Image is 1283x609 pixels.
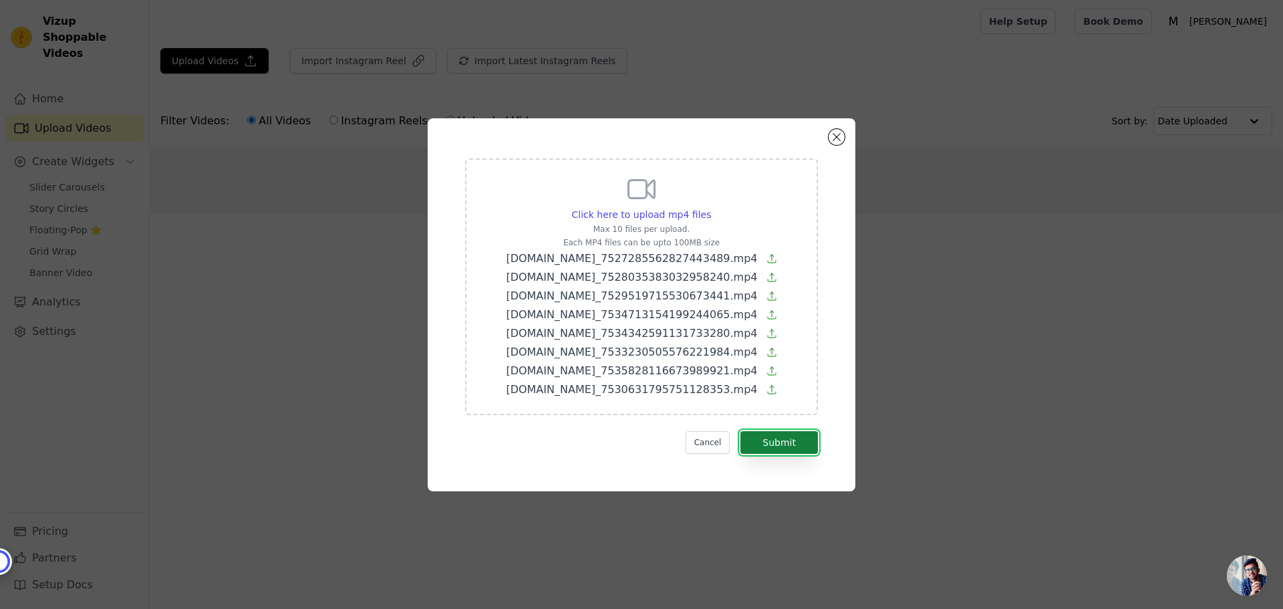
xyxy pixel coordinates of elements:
span: [DOMAIN_NAME]_7530631795751128353.mp4 [506,383,757,396]
button: Cancel [686,431,730,454]
span: [DOMAIN_NAME]_7533230505576221984.mp4 [506,346,757,358]
span: [DOMAIN_NAME]_7528035383032958240.mp4 [506,271,757,283]
span: [DOMAIN_NAME]_7527285562827443489.mp4 [506,252,757,265]
button: Close modal [829,129,845,145]
a: Open chat [1227,556,1267,596]
p: Max 10 files per upload. [506,224,776,235]
span: [DOMAIN_NAME]_7534713154199244065.mp4 [506,308,757,321]
span: Click here to upload mp4 files [572,209,712,220]
button: Submit [740,431,818,454]
span: [DOMAIN_NAME]_7534342591131733280.mp4 [506,327,757,340]
span: [DOMAIN_NAME]_7535828116673989921.mp4 [506,364,757,377]
p: Each MP4 files can be upto 100MB size [506,237,776,248]
span: [DOMAIN_NAME]_7529519715530673441.mp4 [506,289,757,302]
